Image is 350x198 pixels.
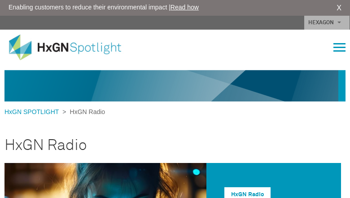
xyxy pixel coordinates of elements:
[337,3,341,13] a: X
[4,108,62,115] a: HxGN SPOTLIGHT
[66,108,105,115] span: HxGN Radio
[231,192,264,198] a: HxGN Radio
[171,4,199,11] a: Read how
[4,130,341,161] h2: HxGN Radio
[4,107,105,117] div: >
[9,35,135,61] img: HxGN Spotlight
[9,3,199,12] span: Enabling customers to reduce their environmental impact |
[304,16,350,30] a: HEXAGON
